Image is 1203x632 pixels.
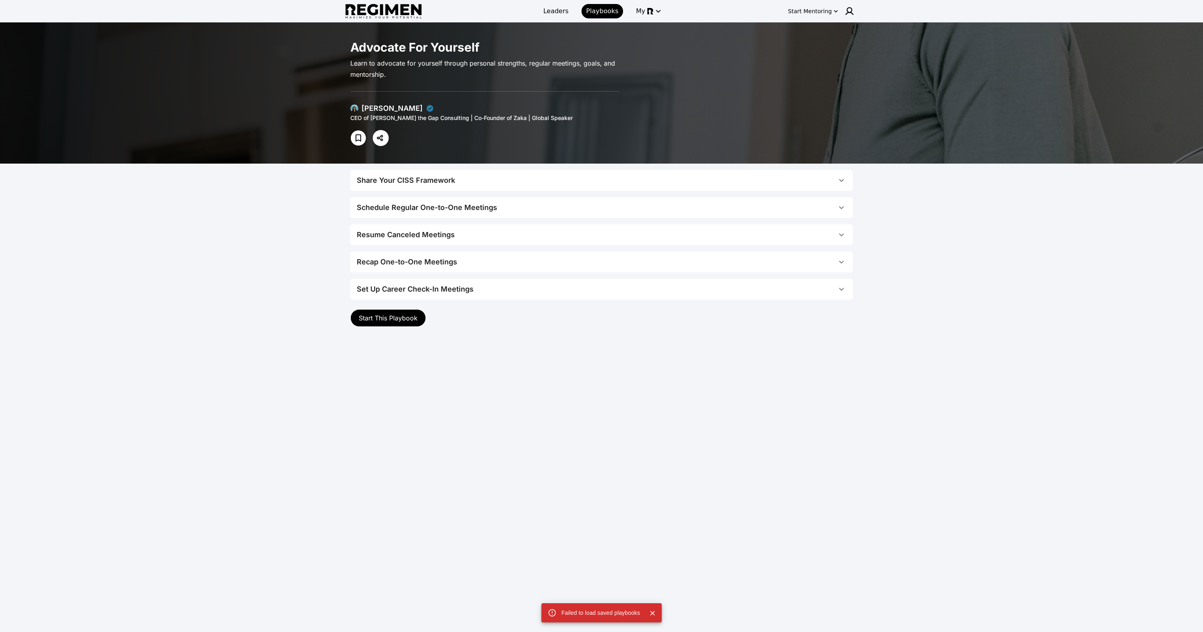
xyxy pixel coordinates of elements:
button: Schedule Regular One-to-One Meetings [350,197,853,218]
img: Regimen logo [346,4,422,19]
span: Playbooks [586,6,619,16]
p: Learn to advocate for yourself through personal strengths, regular meetings, goals, and mentorship. [350,58,619,80]
div: [PERSON_NAME] [362,103,423,114]
div: Share Your CISS Framework [357,175,455,186]
div: Recap One-to-One Meetings [357,256,457,268]
div: Set Up Career Check-In Meetings [357,284,474,295]
button: Close [646,607,658,619]
button: Set Up Career Check-In Meetings [350,279,853,300]
img: avatar of Devika Brij [350,104,358,112]
button: Recap One-to-One Meetings [350,252,853,272]
div: Start Mentoring [788,7,832,15]
img: user icon [845,6,854,16]
div: Verified partner - Devika Brij [426,104,434,112]
button: My [631,4,664,18]
a: Playbooks [582,4,623,18]
button: Start This Playbook [350,309,426,327]
span: Start This Playbook [359,314,418,322]
span: Advocate For Yourself [350,40,480,54]
span: My [636,6,645,16]
button: Start Mentoring [786,5,840,18]
button: Save [350,130,366,146]
button: Share Your CISS Framework [350,170,853,191]
div: Schedule Regular One-to-One Meetings [357,202,497,213]
div: Resume Canceled Meetings [357,229,455,240]
span: Leaders [543,6,568,16]
div: CEO of [PERSON_NAME] the Gap Consulting | Co-Founder of Zaka | Global Speaker [350,114,619,122]
button: Resume Canceled Meetings [350,224,853,245]
div: Failed to load saved playbooks [562,606,640,620]
a: Leaders [538,4,573,18]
